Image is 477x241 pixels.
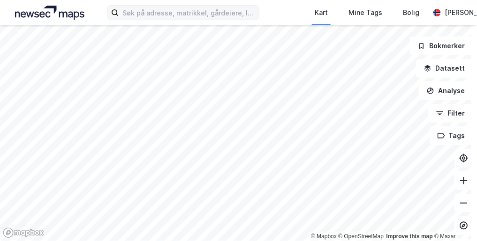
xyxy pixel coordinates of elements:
[15,6,84,20] img: logo.a4113a55bc3d86da70a041830d287a7e.svg
[348,7,382,18] div: Mine Tags
[430,196,477,241] div: Kontrollprogram for chat
[403,7,419,18] div: Bolig
[430,196,477,241] iframe: Chat Widget
[315,7,328,18] div: Kart
[119,6,259,20] input: Søk på adresse, matrikkel, gårdeiere, leietakere eller personer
